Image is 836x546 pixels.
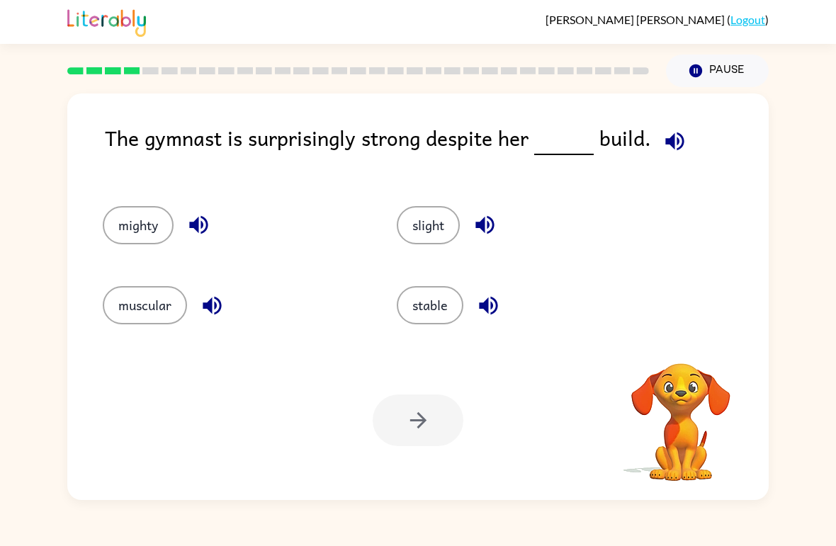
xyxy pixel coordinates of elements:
button: Pause [666,55,769,87]
a: Logout [730,13,765,26]
img: Literably [67,6,146,37]
button: stable [397,286,463,324]
div: ( ) [546,13,769,26]
span: [PERSON_NAME] [PERSON_NAME] [546,13,727,26]
video: Your browser must support playing .mp4 files to use Literably. Please try using another browser. [610,341,752,483]
div: The gymnast is surprisingly strong despite her build. [105,122,769,178]
button: muscular [103,286,187,324]
button: slight [397,206,460,244]
button: mighty [103,206,174,244]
